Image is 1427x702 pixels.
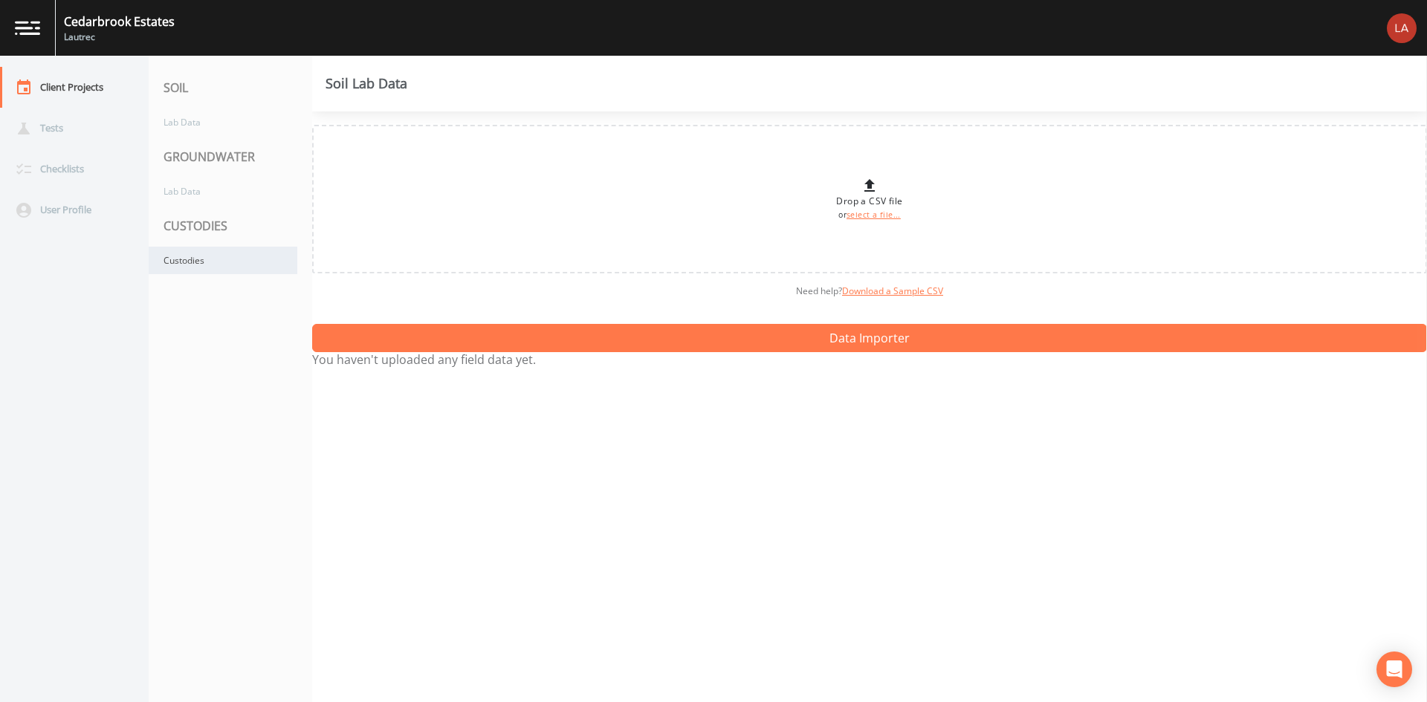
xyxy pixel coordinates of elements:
[796,285,943,297] span: Need help?
[15,21,40,35] img: logo
[149,205,312,247] div: CUSTODIES
[1387,13,1417,43] img: bd2ccfa184a129701e0c260bc3a09f9b
[836,177,902,221] div: Drop a CSV file
[149,108,297,136] a: Lab Data
[847,209,901,220] a: select a file...
[312,324,1427,352] button: Data Importer
[149,247,297,274] a: Custodies
[149,67,312,108] div: SOIL
[1376,651,1412,687] div: Open Intercom Messenger
[149,136,312,178] div: GROUNDWATER
[842,285,943,297] a: Download a Sample CSV
[64,30,175,44] div: Lautrec
[312,352,1427,367] p: You haven't uploaded any field data yet.
[838,209,901,220] small: or
[64,13,175,30] div: Cedarbrook Estates
[326,77,407,89] div: Soil Lab Data
[149,178,297,205] a: Lab Data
